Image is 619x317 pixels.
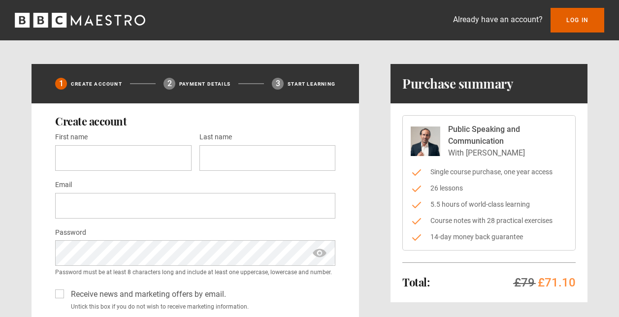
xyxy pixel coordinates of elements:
p: With [PERSON_NAME] [448,147,567,159]
a: Log In [551,8,604,32]
svg: BBC Maestro [15,13,145,28]
label: Last name [199,131,232,143]
h1: Purchase summary [402,76,513,92]
h2: Total: [402,276,429,288]
li: Course notes with 28 practical exercises [411,216,567,226]
small: Password must be at least 8 characters long and include at least one uppercase, lowercase and num... [55,268,335,277]
li: Single course purchase, one year access [411,167,567,177]
li: 26 lessons [411,183,567,193]
p: Create Account [71,80,122,88]
p: Already have an account? [453,14,543,26]
p: Start learning [288,80,335,88]
p: Public Speaking and Communication [448,124,567,147]
div: 3 [272,78,284,90]
h2: Create account [55,115,335,127]
span: show password [312,240,327,266]
label: Password [55,227,86,239]
div: 1 [55,78,67,90]
li: 14-day money back guarantee [411,232,567,242]
p: Payment details [179,80,230,88]
span: £79 [514,276,535,289]
label: First name [55,131,88,143]
span: £71.10 [538,276,576,289]
li: 5.5 hours of world-class learning [411,199,567,210]
small: Untick this box if you do not wish to receive marketing information. [67,302,335,311]
div: 2 [163,78,175,90]
label: Email [55,179,72,191]
label: Receive news and marketing offers by email. [67,288,226,300]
